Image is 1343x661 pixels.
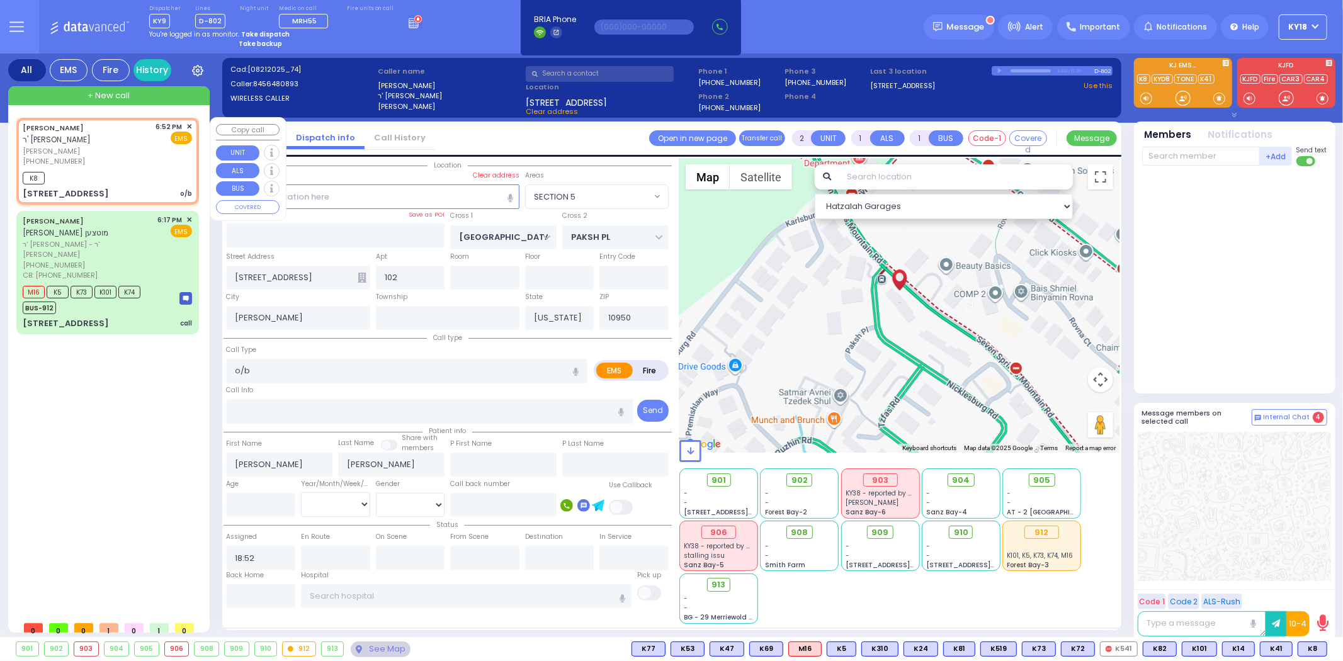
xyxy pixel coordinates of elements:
[23,188,109,200] div: [STREET_ADDRESS]
[227,532,258,542] label: Assigned
[632,363,667,378] label: Fire
[1313,412,1324,423] span: 4
[23,239,154,260] span: ר' [PERSON_NAME] - ר' [PERSON_NAME]
[279,5,332,13] label: Medic on call
[351,641,410,657] div: See map
[791,474,808,487] span: 902
[1009,130,1047,146] button: Covered
[1100,641,1138,657] div: K541
[180,189,192,198] div: o/b
[216,181,259,196] button: BUS
[49,623,68,633] span: 0
[1222,641,1255,657] div: BLS
[710,641,744,657] div: K47
[301,532,330,542] label: En Route
[230,64,374,75] label: Cad:
[450,439,492,449] label: P First Name
[450,211,473,221] label: Cross 1
[1240,74,1261,84] a: KJFD
[292,16,317,26] span: MRH55
[684,541,762,551] span: KY38 - reported by KY42
[358,273,366,283] span: Other building occupants
[1088,412,1113,438] button: Drag Pegman onto the map to open Street View
[846,551,849,560] span: -
[125,623,144,633] span: 0
[684,560,725,570] span: Sanz Bay-5
[450,532,489,542] label: From Scene
[427,333,468,342] span: Call type
[1137,74,1150,84] a: K8
[216,163,259,178] button: ALS
[562,211,587,221] label: Cross 2
[683,436,724,453] a: Open this area in Google Maps (opens a new window)
[684,594,688,603] span: -
[23,134,91,145] span: ר' [PERSON_NAME]
[180,319,192,328] div: call
[171,132,192,144] span: EMS
[749,641,783,657] div: K69
[765,551,769,560] span: -
[525,171,544,181] label: Areas
[50,19,133,35] img: Logo
[430,520,465,529] span: Status
[888,268,910,305] div: YECHESKEL SHRAGA STEIN
[526,66,674,82] input: Search a contact
[239,39,282,48] strong: Take backup
[255,642,277,656] div: 910
[105,642,129,656] div: 904
[1242,21,1259,33] span: Help
[156,122,183,132] span: 6:52 PM
[74,642,98,656] div: 903
[23,227,108,238] span: [PERSON_NAME] מוטצען
[1298,641,1327,657] div: K8
[684,498,688,507] span: -
[671,641,705,657] div: BLS
[23,123,84,133] a: [PERSON_NAME]
[376,532,407,542] label: On Scene
[227,345,257,355] label: Call Type
[376,252,387,262] label: Apt
[525,252,540,262] label: Floor
[1252,409,1327,426] button: Internal Chat 4
[8,59,46,81] div: All
[599,252,635,262] label: Entry Code
[526,96,607,106] span: [STREET_ADDRESS]
[871,66,992,77] label: Last 3 location
[684,551,725,560] span: stalling issu
[378,66,521,77] label: Caller name
[684,613,755,622] span: BG - 29 Merriewold S.
[788,641,822,657] div: ALS
[1174,74,1197,84] a: TONE
[241,30,290,39] strong: Take dispatch
[1088,367,1113,392] button: Map camera controls
[686,164,730,189] button: Show street map
[872,526,889,539] span: 909
[24,623,43,633] span: 0
[402,443,434,453] span: members
[698,91,780,102] span: Phone 2
[632,641,666,657] div: K77
[1182,641,1217,657] div: BLS
[179,292,192,305] img: message-box.svg
[23,172,45,184] span: K8
[1138,594,1166,609] button: Code 1
[1142,409,1252,426] h5: Message members on selected call
[954,526,968,539] span: 910
[730,164,792,189] button: Show satellite imagery
[247,64,301,74] span: [08212025_74]
[23,286,45,298] span: M16
[788,641,822,657] div: M16
[94,286,116,298] span: K101
[863,473,898,487] div: 903
[698,66,780,77] span: Phone 1
[135,642,159,656] div: 905
[526,185,651,208] span: SECTION 5
[968,130,1006,146] button: Code-1
[1279,74,1303,84] a: CAR3
[785,77,847,87] label: [PHONE_NUMBER]
[1262,74,1278,84] a: Fire
[1208,128,1273,142] button: Notifications
[1298,641,1327,657] div: BLS
[1080,21,1120,33] span: Important
[943,641,975,657] div: K81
